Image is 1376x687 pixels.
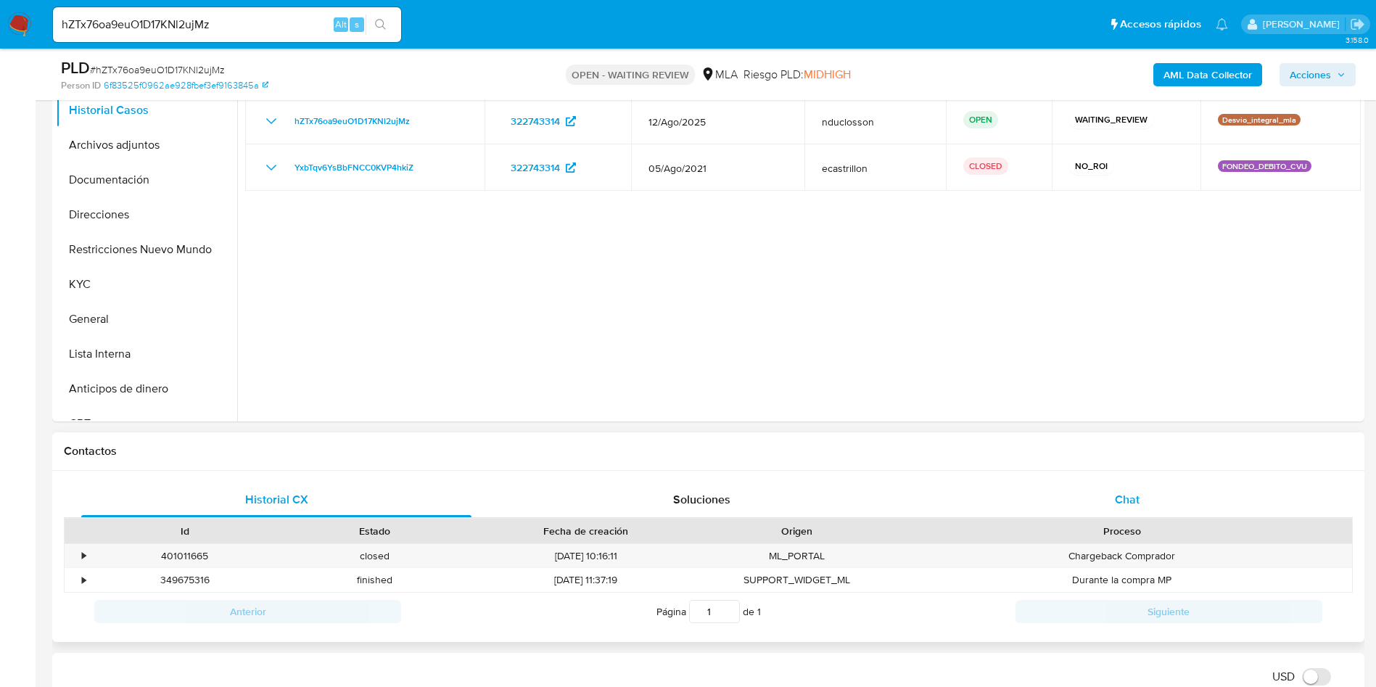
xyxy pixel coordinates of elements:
[245,491,308,508] span: Historial CX
[701,67,738,83] div: MLA
[1115,491,1140,508] span: Chat
[743,67,851,83] span: Riesgo PLD:
[56,197,237,232] button: Direcciones
[56,406,237,441] button: CBT
[82,573,86,587] div: •
[64,444,1353,458] h1: Contactos
[104,79,268,92] a: 6f83525f0962ae928fbef3ef9163845a
[804,66,851,83] span: MIDHIGH
[56,371,237,406] button: Anticipos de dinero
[1346,34,1369,46] span: 3.158.0
[892,568,1352,592] div: Durante la compra MP
[656,600,761,623] span: Página de
[470,568,702,592] div: [DATE] 11:37:19
[56,163,237,197] button: Documentación
[290,524,460,538] div: Estado
[61,79,101,92] b: Person ID
[335,17,347,31] span: Alt
[712,524,882,538] div: Origen
[355,17,359,31] span: s
[673,491,730,508] span: Soluciones
[1015,600,1322,623] button: Siguiente
[1163,63,1252,86] b: AML Data Collector
[53,15,401,34] input: Buscar usuario o caso...
[56,128,237,163] button: Archivos adjuntos
[56,93,237,128] button: Historial Casos
[82,549,86,563] div: •
[90,62,225,77] span: # hZTx76oa9euO1D17KNl2ujMz
[480,524,692,538] div: Fecha de creación
[1350,17,1365,32] a: Salir
[702,544,892,568] div: ML_PORTAL
[1153,63,1262,86] button: AML Data Collector
[61,56,90,79] b: PLD
[892,544,1352,568] div: Chargeback Comprador
[280,568,470,592] div: finished
[566,65,695,85] p: OPEN - WAITING REVIEW
[56,267,237,302] button: KYC
[470,544,702,568] div: [DATE] 10:16:11
[100,524,270,538] div: Id
[1120,17,1201,32] span: Accesos rápidos
[94,600,401,623] button: Anterior
[1280,63,1356,86] button: Acciones
[90,544,280,568] div: 401011665
[757,604,761,619] span: 1
[366,15,395,35] button: search-icon
[1216,18,1228,30] a: Notificaciones
[1263,17,1345,31] p: nicolas.duclosson@mercadolibre.com
[1290,63,1331,86] span: Acciones
[702,568,892,592] div: SUPPORT_WIDGET_ML
[56,232,237,267] button: Restricciones Nuevo Mundo
[90,568,280,592] div: 349675316
[56,302,237,337] button: General
[902,524,1342,538] div: Proceso
[280,544,470,568] div: closed
[56,337,237,371] button: Lista Interna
